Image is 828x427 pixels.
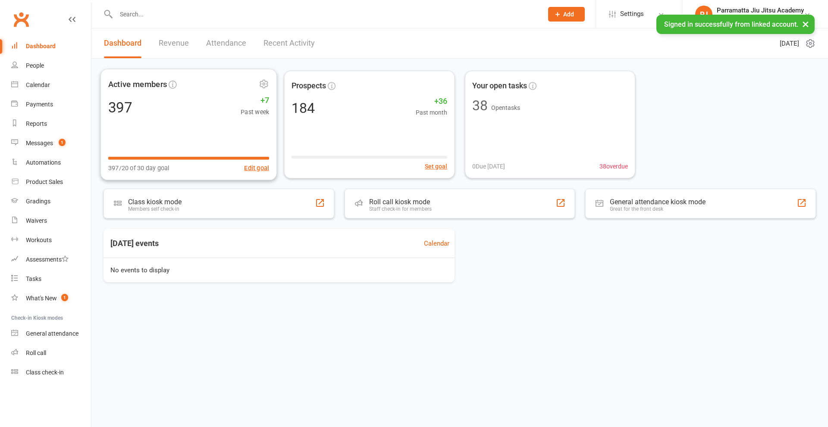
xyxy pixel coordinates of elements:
[59,139,66,146] span: 1
[104,28,141,58] a: Dashboard
[424,238,449,249] a: Calendar
[26,349,46,356] div: Roll call
[717,14,804,22] div: Parramatta Jiu Jitsu Academy
[11,363,91,382] a: Class kiosk mode
[108,163,169,173] span: 397/20 of 30 day goal
[10,9,32,30] a: Clubworx
[26,101,53,108] div: Payments
[798,15,813,33] button: ×
[610,198,706,206] div: General attendance kiosk mode
[11,172,91,192] a: Product Sales
[159,28,189,58] a: Revenue
[472,162,505,171] span: 0 Due [DATE]
[548,7,585,22] button: Add
[292,101,315,115] div: 184
[26,62,44,69] div: People
[369,206,432,212] div: Staff check-in for members
[244,163,269,173] button: Edit goal
[61,294,68,301] span: 1
[11,37,91,56] a: Dashboard
[11,231,91,250] a: Workouts
[26,178,63,185] div: Product Sales
[206,28,246,58] a: Attendance
[780,38,799,49] span: [DATE]
[563,11,574,18] span: Add
[425,162,447,171] button: Set goal
[11,153,91,172] a: Automations
[103,236,166,251] h3: [DATE] events
[11,269,91,289] a: Tasks
[26,159,61,166] div: Automations
[128,206,182,212] div: Members self check-in
[108,100,132,115] div: 397
[26,330,78,337] div: General attendance
[491,104,520,111] span: Open tasks
[26,295,57,302] div: What's New
[472,80,527,92] span: Your open tasks
[369,198,432,206] div: Roll call kiosk mode
[11,134,91,153] a: Messages 1
[11,250,91,269] a: Assessments
[241,94,269,107] span: +7
[695,6,712,23] div: PJ
[11,289,91,308] a: What's New1
[11,114,91,134] a: Reports
[100,258,458,282] div: No events to display
[11,324,91,343] a: General attendance kiosk mode
[472,99,488,112] div: 38
[26,237,52,243] div: Workouts
[26,369,64,376] div: Class check-in
[292,79,326,92] span: Prospects
[11,211,91,231] a: Waivers
[610,206,706,212] div: Great for the front desk
[11,343,91,363] a: Roll call
[113,8,537,20] input: Search...
[263,28,315,58] a: Recent Activity
[11,56,91,75] a: People
[128,198,182,206] div: Class kiosk mode
[11,192,91,211] a: Gradings
[26,198,50,205] div: Gradings
[717,6,804,14] div: Parramatta Jiu Jitsu Academy
[108,78,167,91] span: Active members
[26,81,50,88] div: Calendar
[26,43,56,50] div: Dashboard
[241,107,269,117] span: Past week
[26,217,47,224] div: Waivers
[620,4,644,24] span: Settings
[664,20,798,28] span: Signed in successfully from linked account.
[416,95,447,108] span: +36
[416,108,447,117] span: Past month
[26,140,53,146] div: Messages
[599,162,628,171] span: 38 overdue
[26,120,47,127] div: Reports
[26,256,69,263] div: Assessments
[11,95,91,114] a: Payments
[11,75,91,95] a: Calendar
[26,275,41,282] div: Tasks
